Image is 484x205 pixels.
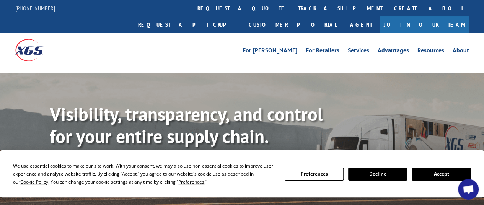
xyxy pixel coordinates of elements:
[15,4,55,12] a: [PHONE_NUMBER]
[13,162,275,186] div: We use essential cookies to make our site work. With your consent, we may also use non-essential ...
[348,168,407,181] button: Decline
[132,16,243,33] a: Request a pickup
[412,168,471,181] button: Accept
[243,47,297,56] a: For [PERSON_NAME]
[378,47,409,56] a: Advantages
[453,47,469,56] a: About
[458,179,479,200] a: Open chat
[50,102,323,148] b: Visibility, transparency, and control for your entire supply chain.
[306,47,339,56] a: For Retailers
[380,16,469,33] a: Join Our Team
[243,16,342,33] a: Customer Portal
[348,47,369,56] a: Services
[178,179,204,185] span: Preferences
[285,168,344,181] button: Preferences
[342,16,380,33] a: Agent
[20,179,48,185] span: Cookie Policy
[417,47,444,56] a: Resources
